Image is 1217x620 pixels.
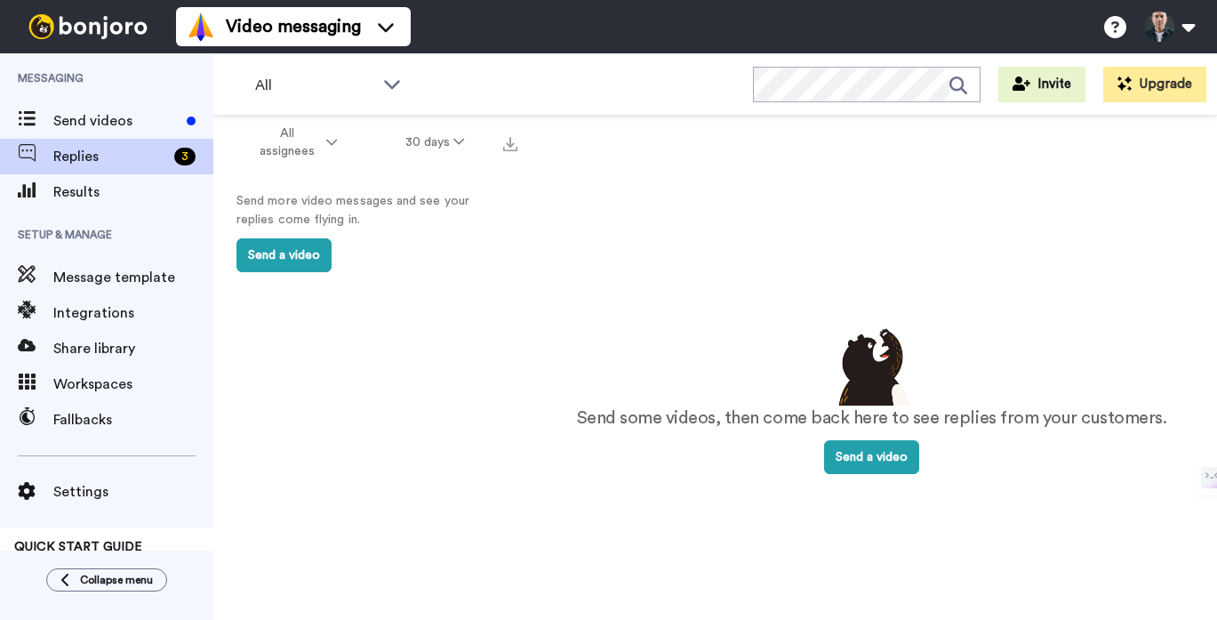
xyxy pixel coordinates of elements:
[53,481,213,503] span: Settings
[998,67,1085,102] button: Invite
[174,148,196,165] div: 3
[80,573,153,587] span: Collapse menu
[53,374,213,395] span: Workspaces
[53,181,213,203] span: Results
[577,406,1167,431] p: Send some videos, then come back here to see replies from your customers.
[53,409,213,431] span: Fallbacks
[255,75,374,96] span: All
[53,146,167,167] span: Replies
[21,14,155,39] img: bj-logo-header-white.svg
[236,192,503,229] p: Send more video messages and see your replies come flying in.
[1103,67,1206,102] button: Upgrade
[53,338,213,359] span: Share library
[236,238,332,272] button: Send a video
[187,12,215,41] img: vm-color.svg
[53,110,180,132] span: Send videos
[824,451,919,463] a: Send a video
[498,129,523,156] button: Export all results that match these filters now.
[217,117,372,167] button: All assignees
[372,126,499,158] button: 30 days
[226,14,361,39] span: Video messaging
[14,541,142,553] span: QUICK START GUIDE
[251,125,323,160] span: All assignees
[503,137,517,151] img: export.svg
[53,302,213,324] span: Integrations
[46,568,167,592] button: Collapse menu
[828,324,917,406] img: results-emptystates.png
[824,440,919,474] button: Send a video
[53,267,213,288] span: Message template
